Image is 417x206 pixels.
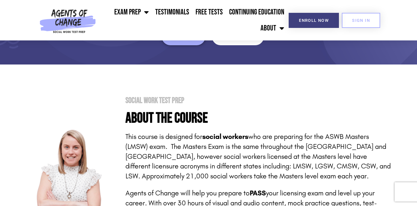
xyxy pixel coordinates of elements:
nav: Menu [99,4,287,36]
p: This course is designed for who are preparing for the ASWB Masters (LMSW) exam. The Masters Exam ... [125,132,391,181]
h4: About the Course [125,111,391,125]
h2: Social Work Test Prep [125,97,391,105]
a: Free Tests [192,4,226,20]
span: Enroll Now [299,18,329,22]
span: SIGN IN [352,18,370,22]
a: SIGN IN [342,13,380,28]
a: About [257,20,287,36]
a: Testimonials [152,4,192,20]
a: Continuing Education [226,4,287,20]
a: Exam Prep [111,4,152,20]
strong: PASS [250,189,266,197]
a: Enroll Now [289,13,339,28]
strong: social workers [202,133,248,141]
